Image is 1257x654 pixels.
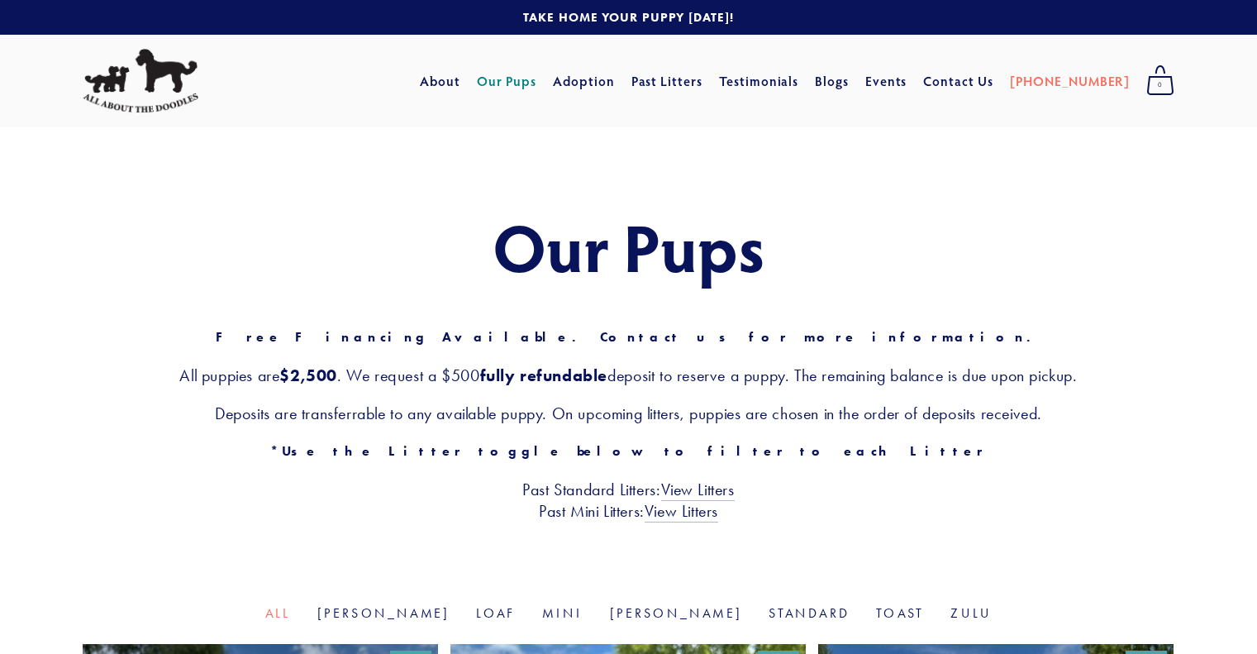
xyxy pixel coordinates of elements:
a: Contact Us [923,66,993,96]
a: [PERSON_NAME] [610,605,743,621]
strong: fully refundable [480,365,608,385]
a: About [420,66,460,96]
a: View Litters [645,501,718,523]
strong: Free Financing Available. Contact us for more information. [216,329,1041,345]
h3: All puppies are . We request a $500 deposit to reserve a puppy. The remaining balance is due upon... [83,365,1174,386]
a: View Litters [661,480,735,501]
a: [PERSON_NAME] [317,605,450,621]
a: [PHONE_NUMBER] [1010,66,1130,96]
a: Mini [542,605,583,621]
img: All About The Doodles [83,49,198,113]
a: Adoption [553,66,615,96]
a: Events [865,66,907,96]
a: All [265,605,291,621]
h3: Past Standard Litters: Past Mini Litters: [83,479,1174,522]
a: 0 items in cart [1138,60,1183,102]
a: Toast [876,605,924,621]
a: Standard [769,605,850,621]
h1: Our Pups [83,210,1174,283]
strong: *Use the Litter toggle below to filter to each Litter [270,443,987,459]
a: Past Litters [631,72,703,89]
span: 0 [1146,74,1174,96]
a: Our Pups [477,66,537,96]
a: Testimonials [719,66,799,96]
h3: Deposits are transferrable to any available puppy. On upcoming litters, puppies are chosen in the... [83,403,1174,424]
a: Blogs [815,66,849,96]
a: Zulu [950,605,992,621]
strong: $2,500 [279,365,337,385]
a: Loaf [476,605,516,621]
